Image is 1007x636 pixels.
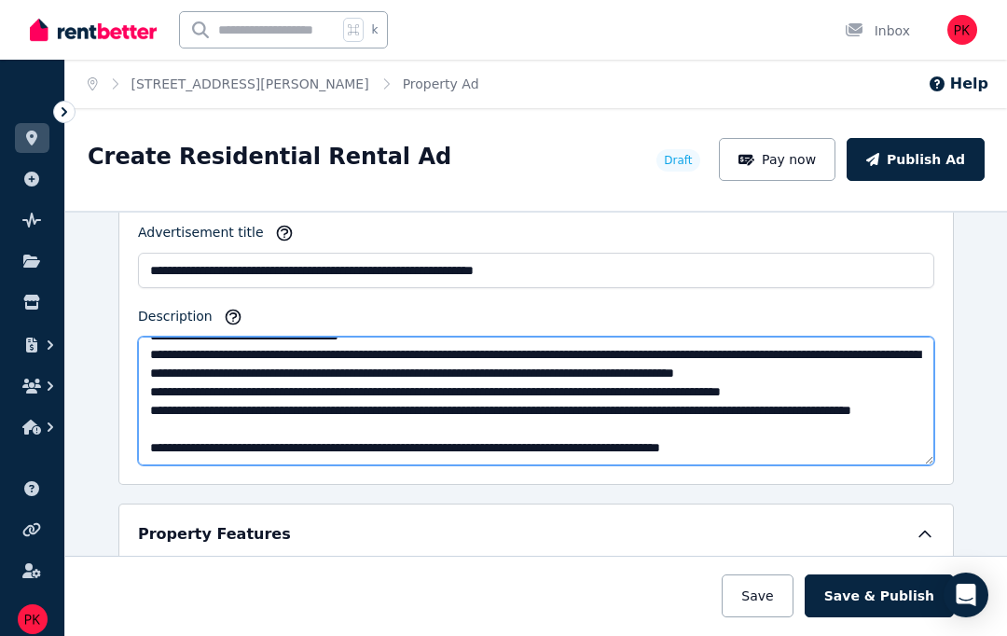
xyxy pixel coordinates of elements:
a: [STREET_ADDRESS][PERSON_NAME] [131,76,369,91]
button: Save & Publish [805,574,954,617]
span: k [371,22,378,37]
label: Advertisement title [138,223,264,249]
img: Peter Kelly [947,15,977,45]
button: Help [928,73,988,95]
label: Description [138,307,213,333]
img: RentBetter [30,16,157,44]
button: Pay now [719,138,836,181]
div: Open Intercom Messenger [944,573,988,617]
h5: Property Features [138,523,291,546]
a: Property Ad [403,76,479,91]
button: Publish Ad [847,138,985,181]
nav: Breadcrumb [65,60,502,108]
button: Save [722,574,793,617]
div: Inbox [845,21,910,40]
img: Peter Kelly [18,604,48,634]
h1: Create Residential Rental Ad [88,142,451,172]
span: Draft [664,153,692,168]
